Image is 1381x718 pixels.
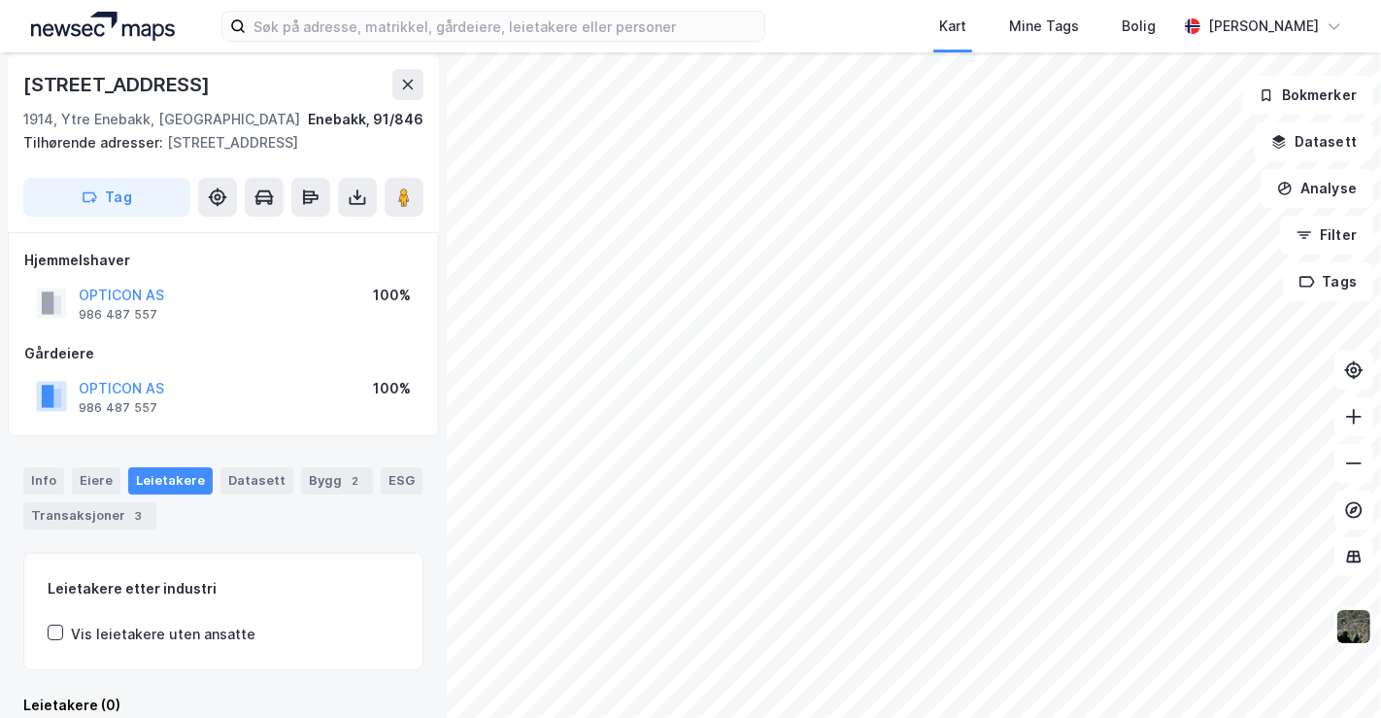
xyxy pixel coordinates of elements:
button: Filter [1280,216,1373,255]
div: 986 487 557 [79,307,157,323]
div: ESG [381,467,422,495]
div: 1914, Ytre Enebakk, [GEOGRAPHIC_DATA] [23,108,300,131]
button: Tag [23,178,190,217]
div: 100% [373,377,411,400]
div: Enebakk, 91/846 [308,108,423,131]
div: Leietakere (0) [23,694,423,717]
div: Leietakere etter industri [48,577,399,600]
iframe: Chat Widget [1284,625,1381,718]
div: Gårdeiere [24,342,422,365]
div: Kart [939,15,966,38]
div: Datasett [220,467,293,495]
div: 3 [129,506,149,526]
div: 986 487 557 [79,400,157,416]
div: Leietakere [128,467,213,495]
div: [STREET_ADDRESS] [23,131,408,154]
div: Vis leietakere uten ansatte [71,623,255,646]
div: 2 [346,471,365,491]
button: Bokmerker [1242,76,1373,115]
img: logo.a4113a55bc3d86da70a041830d287a7e.svg [31,12,175,41]
button: Analyse [1261,169,1373,208]
span: Tilhørende adresser: [23,134,167,151]
input: Søk på adresse, matrikkel, gårdeiere, leietakere eller personer [246,12,764,41]
div: Transaksjoner [23,502,156,530]
div: Mine Tags [1009,15,1079,38]
div: Info [23,467,64,495]
div: Hjemmelshaver [24,249,422,272]
img: 9k= [1335,608,1372,645]
div: Eiere [72,467,120,495]
div: Bolig [1122,15,1156,38]
div: [STREET_ADDRESS] [23,69,214,100]
div: Bygg [301,467,373,495]
div: [PERSON_NAME] [1208,15,1319,38]
button: Tags [1283,262,1373,301]
div: 100% [373,284,411,307]
button: Datasett [1255,122,1373,161]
